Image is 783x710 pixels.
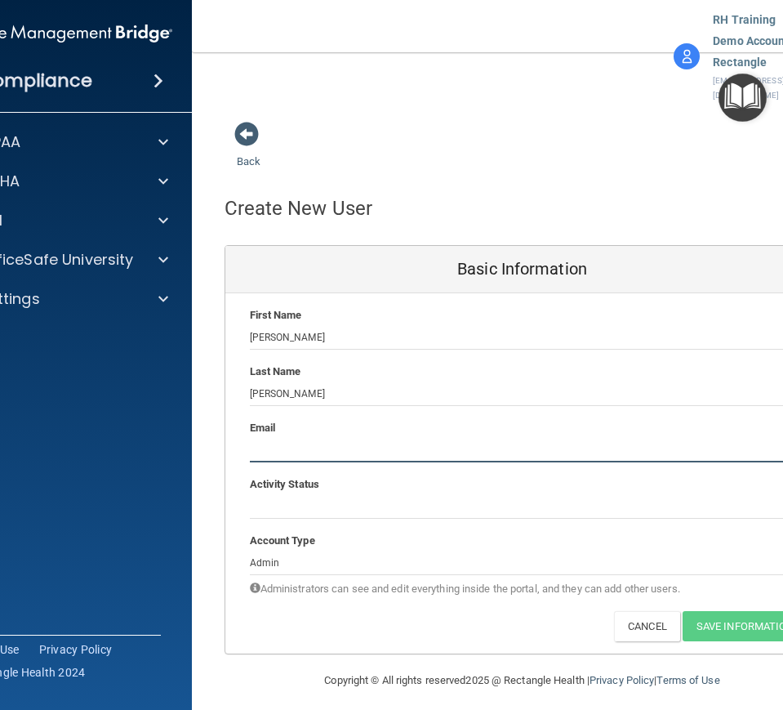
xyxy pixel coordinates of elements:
[614,611,680,641] button: Cancel
[250,309,302,321] b: First Name
[656,674,719,686] a: Terms of Use
[674,43,700,69] img: avatar.17b06cb7.svg
[250,534,315,547] b: Account Type
[718,74,767,122] button: Open Resource Center
[39,641,113,658] a: Privacy Policy
[250,478,320,490] b: Activity Status
[250,365,301,377] b: Last Name
[589,674,654,686] a: Privacy Policy
[237,136,260,167] a: Back
[250,422,276,434] b: Email
[225,198,373,219] h4: Create New User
